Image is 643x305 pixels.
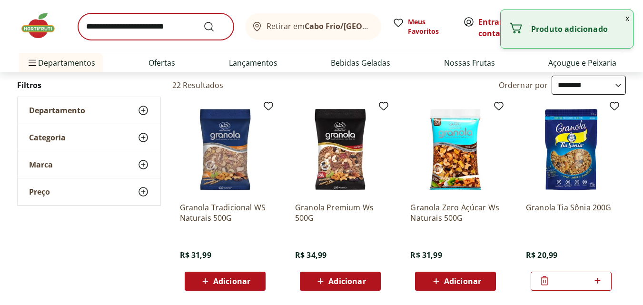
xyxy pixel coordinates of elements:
[478,16,521,39] span: ou
[328,277,366,285] span: Adicionar
[148,57,175,69] a: Ofertas
[185,272,266,291] button: Adicionar
[78,13,234,40] input: search
[18,124,160,151] button: Categoria
[229,57,277,69] a: Lançamentos
[305,21,422,31] b: Cabo Frio/[GEOGRAPHIC_DATA]
[27,51,38,74] button: Menu
[295,202,386,223] a: Granola Premium Ws 500G
[18,178,160,205] button: Preço
[300,272,381,291] button: Adicionar
[203,21,226,32] button: Submit Search
[478,17,503,27] a: Entrar
[526,202,616,223] a: Granola Tia Sônia 200G
[444,277,481,285] span: Adicionar
[213,277,250,285] span: Adicionar
[180,202,270,223] a: Granola Tradicional WS Naturais 500G
[444,57,495,69] a: Nossas Frutas
[410,104,501,195] img: Granola Zero Açúcar Ws Naturais 500G
[548,57,616,69] a: Açougue e Peixaria
[499,80,548,90] label: Ordernar por
[172,80,224,90] h2: 22 Resultados
[410,202,501,223] a: Granola Zero Açúcar Ws Naturais 500G
[478,17,531,39] a: Criar conta
[622,10,633,26] button: Fechar notificação
[415,272,496,291] button: Adicionar
[526,104,616,195] img: Granola Tia Sônia 200G
[180,250,211,260] span: R$ 31,99
[531,24,625,34] p: Produto adicionado
[526,250,557,260] span: R$ 20,99
[29,187,50,197] span: Preço
[410,250,442,260] span: R$ 31,99
[295,250,326,260] span: R$ 34,99
[19,11,67,40] img: Hortifruti
[29,160,53,169] span: Marca
[267,22,372,30] span: Retirar em
[27,51,95,74] span: Departamentos
[18,151,160,178] button: Marca
[29,106,85,115] span: Departamento
[245,13,381,40] button: Retirar emCabo Frio/[GEOGRAPHIC_DATA]
[295,104,386,195] img: Granola Premium Ws 500G
[331,57,390,69] a: Bebidas Geladas
[29,133,66,142] span: Categoria
[17,76,161,95] h2: Filtros
[18,97,160,124] button: Departamento
[180,104,270,195] img: Granola Tradicional WS Naturais 500G
[408,17,452,36] span: Meus Favoritos
[393,17,452,36] a: Meus Favoritos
